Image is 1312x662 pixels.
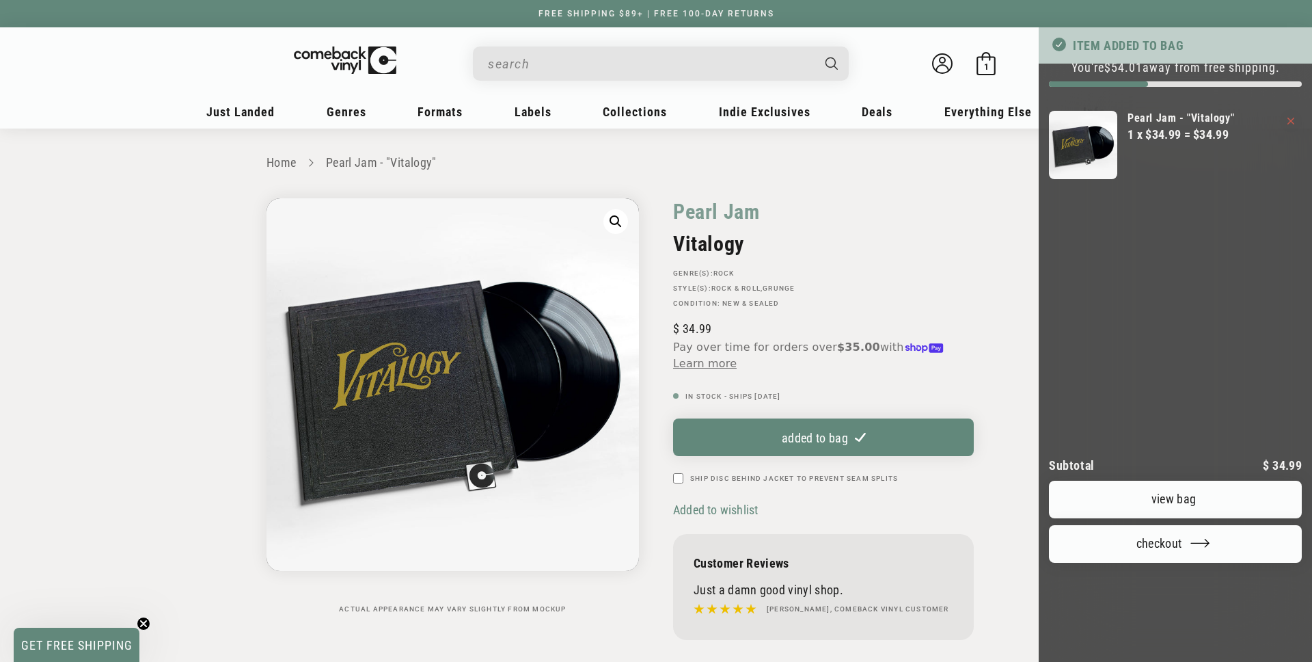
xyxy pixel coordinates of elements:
a: Pearl Jam - "Vitalogy" [1127,111,1234,125]
div: GET FREE SHIPPINGClose teaser [14,628,139,662]
span: GET FREE SHIPPING [21,638,133,652]
p: You're away from free shipping. [1049,60,1302,75]
button: Checkout [1049,525,1302,563]
iframe: PayPal-paypal [1049,589,1302,619]
h2: Subtotal [1049,460,1095,472]
span: $54.01 [1104,60,1143,75]
div: 1 x $34.99 = $34.99 [1127,125,1234,144]
p: 34.99 [1263,460,1302,472]
button: Remove Pearl Jam - "Vitalogy" [1287,118,1294,124]
span: $ [1263,458,1269,473]
a: View bag [1049,481,1302,518]
div: Your bag [1039,27,1312,662]
div: Item added to bag [1039,27,1312,64]
button: Close teaser [137,617,150,631]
